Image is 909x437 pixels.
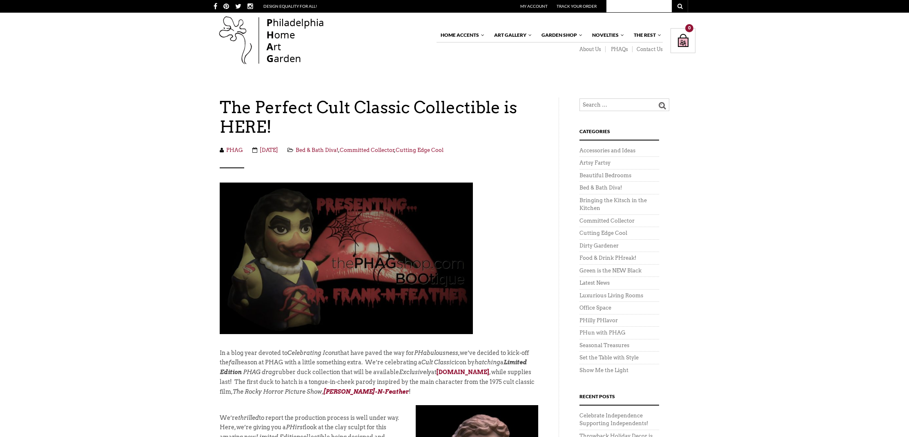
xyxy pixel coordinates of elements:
a: Committed Collector [579,218,635,224]
a: Accessories and Ideas [579,147,635,154]
a: PHAG [226,147,243,153]
a: Committed Collector [340,147,394,153]
h4: Recent Posts [579,392,659,406]
a: My Account [520,4,548,9]
a: Home Accents [437,28,485,42]
em: PHabulousness, [414,350,460,356]
input: Search … [579,98,669,111]
a: Track Your Order [557,4,597,9]
em: PHAG drag [243,369,276,375]
a: Garden Shop [537,28,583,42]
a: [DOMAIN_NAME] [437,369,489,375]
em: Cult Classic [421,359,454,366]
a: About Us [574,46,606,53]
em: fall [229,359,238,366]
a: [DATE] [260,147,278,153]
em: Celebrating Icons [287,350,338,356]
h4: Categories [579,127,659,140]
span: , , [287,147,450,153]
em: PHirst [286,424,305,430]
a: Show Me the Light [579,367,628,373]
em: thrilled [238,415,259,421]
a: Luxurious Living Rooms [579,292,643,299]
a: Artsy Fartsy [579,160,610,166]
input: Search [659,102,666,109]
a: [PERSON_NAME]-N-Feather [323,388,409,395]
a: Green is the NEW Black [579,268,642,274]
a: Dirty Gardener [579,243,619,249]
a: Bed & Bath Diva! [296,147,338,153]
a: Food & Drink PHreak! [579,255,636,261]
p: In a blog year devoted to that have paved the way for we’ve decided to kick-off the season at PHA... [220,348,538,405]
a: PHun with PHAG [579,330,626,336]
a: The Perfect Cult Classic Collectible is HERE! [220,98,538,143]
a: Contact Us [633,46,663,53]
a: The Rest [630,28,662,42]
div: 0 [685,24,693,32]
a: Beautiful Bedrooms [579,172,631,178]
a: Art Gallery [490,28,532,42]
a: Bed & Bath Diva! [579,185,622,191]
a: Bringing the Kitsch in the Kitchen [579,197,647,212]
a: PHAQs [606,46,633,53]
em: Exclusively [399,369,431,375]
a: Celebrate Independence Supporting Independents! [579,412,648,427]
a: Set the Table with Style [579,355,639,361]
a: Cutting Edge Cool [396,147,443,153]
a: Latest News [579,280,610,286]
a: Novelties [588,28,625,42]
a: Seasonal Treasures [579,342,629,348]
a: PHilly PHlavor [579,317,618,323]
a: Office Space [579,305,611,311]
a: Cutting Edge Cool [579,230,627,236]
em: The Rocky Horror Picture Show [233,388,322,395]
em: hatching [475,359,500,366]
